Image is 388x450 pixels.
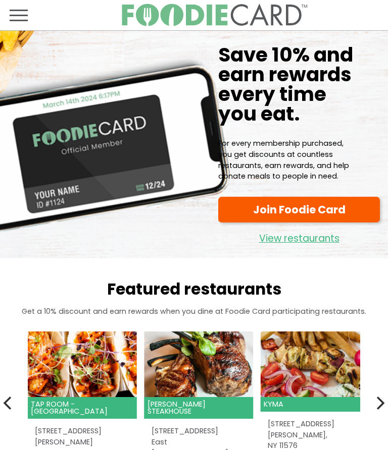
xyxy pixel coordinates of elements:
[8,280,380,299] h2: Featured restaurants
[28,397,137,419] header: Tap Room - [GEOGRAPHIC_DATA]
[261,397,370,412] header: Kyma
[121,4,308,27] img: FoodieCard; Eat, Drink, Save, Donate
[144,397,253,419] header: [PERSON_NAME] Steakhouse
[261,331,370,397] img: Kyma
[144,331,253,397] img: Rothmann's Steakhouse
[218,45,359,124] h1: Save 10% and earn rewards every time you eat.
[218,138,359,182] p: For every membership purchased, you get discounts at countless restaurants, earn rewards, and hel...
[8,306,380,317] p: Get a 10% discount and earn rewards when you dine at Foodie Card participating restaurants.
[218,197,380,223] a: Join Foodie Card
[28,331,137,397] img: Tap Room - Ronkonkoma
[218,226,380,247] a: View restaurants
